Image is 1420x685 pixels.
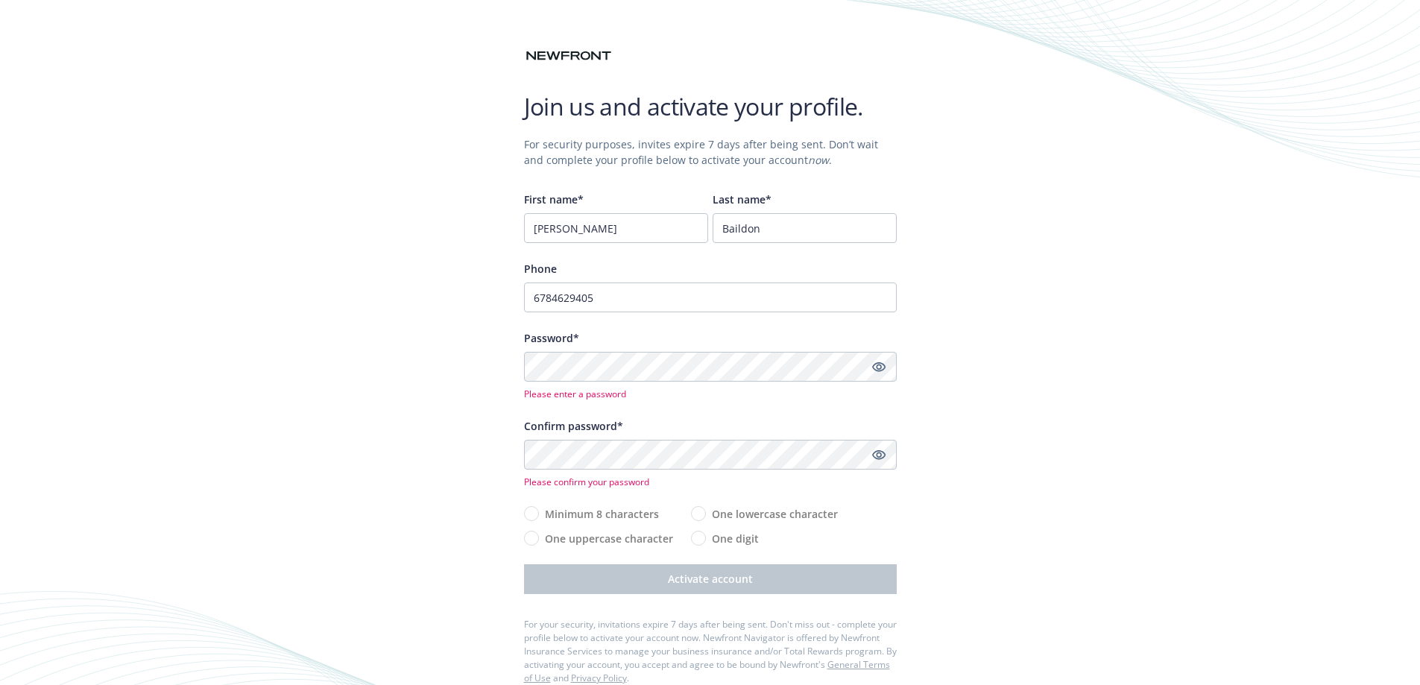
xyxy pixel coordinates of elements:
div: For security purposes, invites expire 7 days after being sent. Don’t wait and complete your profi... [524,136,897,168]
input: Enter a unique password... [524,352,897,382]
a: Privacy Policy [571,672,627,684]
span: Please confirm your password [524,476,897,488]
span: Confirm password* [524,419,623,433]
h1: Join us and activate your profile. [524,92,897,121]
button: Activate account [524,564,897,594]
span: Activate account [668,572,753,586]
i: now [808,153,829,167]
span: First name* [524,192,584,206]
span: One uppercase character [545,531,673,546]
input: Enter last name [713,213,897,243]
span: One digit [712,531,759,546]
input: Enter first name [524,213,708,243]
img: Newfront logo [524,48,613,64]
input: (xxx) xxx-xxxx [524,282,897,312]
span: Last name* [713,192,771,206]
div: For your security, invitations expire 7 days after being sent. Don ' t miss out - complete your p... [524,618,897,685]
a: General Terms of Use [524,658,890,684]
span: Minimum 8 characters [545,506,659,522]
span: Phone [524,262,557,276]
a: Show password [870,358,888,376]
input: Confirm your unique password... [524,440,897,470]
span: Password* [524,331,579,345]
span: One lowercase character [712,506,838,522]
a: Show password [870,446,888,464]
span: Please enter a password [524,388,897,400]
